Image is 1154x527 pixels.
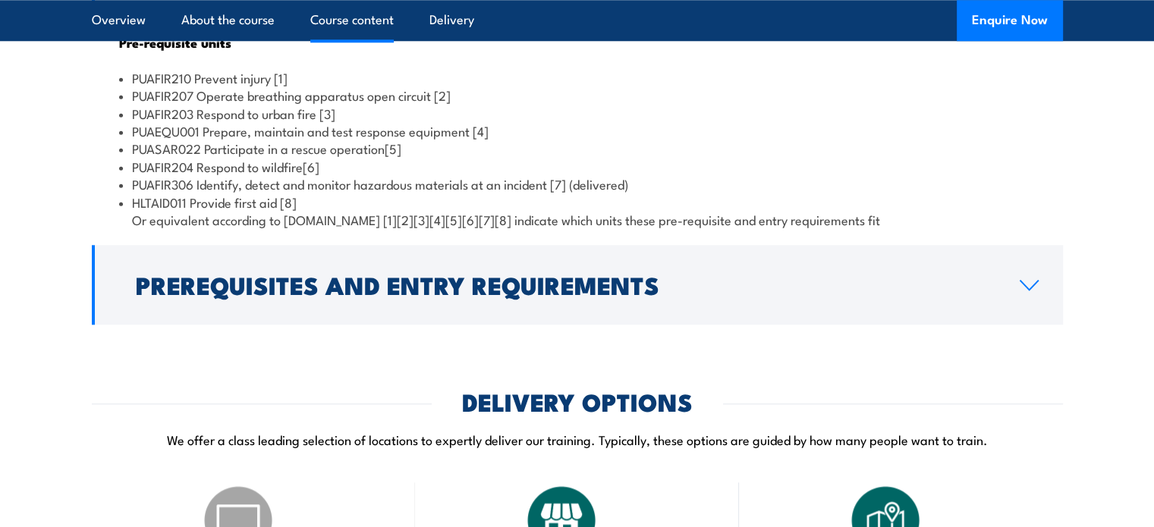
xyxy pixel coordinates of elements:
li: PUAFIR306 Identify, detect and monitor hazardous materials at an incident [7] (delivered) [119,175,1036,193]
li: PUAEQU001 Prepare, maintain and test response equipment [4] [119,122,1036,140]
li: PUASAR022 Participate in a rescue operation[5] [119,140,1036,157]
li: PUAFIR203 Respond to urban fire [3] [119,105,1036,122]
li: HLTAID011 Provide first aid [8] Or equivalent according to [DOMAIN_NAME] [1][2][3][4][5][6][7][8]... [119,193,1036,229]
h2: Prerequisites and Entry Requirements [136,274,995,295]
a: Prerequisites and Entry Requirements [92,245,1063,325]
li: PUAFIR210 Prevent injury [1] [119,69,1036,86]
h2: DELIVERY OPTIONS [462,391,693,412]
p: We offer a class leading selection of locations to expertly deliver our training. Typically, thes... [92,431,1063,448]
li: PUAFIR204 Respond to wildfire[6] [119,158,1036,175]
li: PUAFIR207 Operate breathing apparatus open circuit [2] [119,86,1036,104]
strong: Pre-requisite units [119,33,231,52]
